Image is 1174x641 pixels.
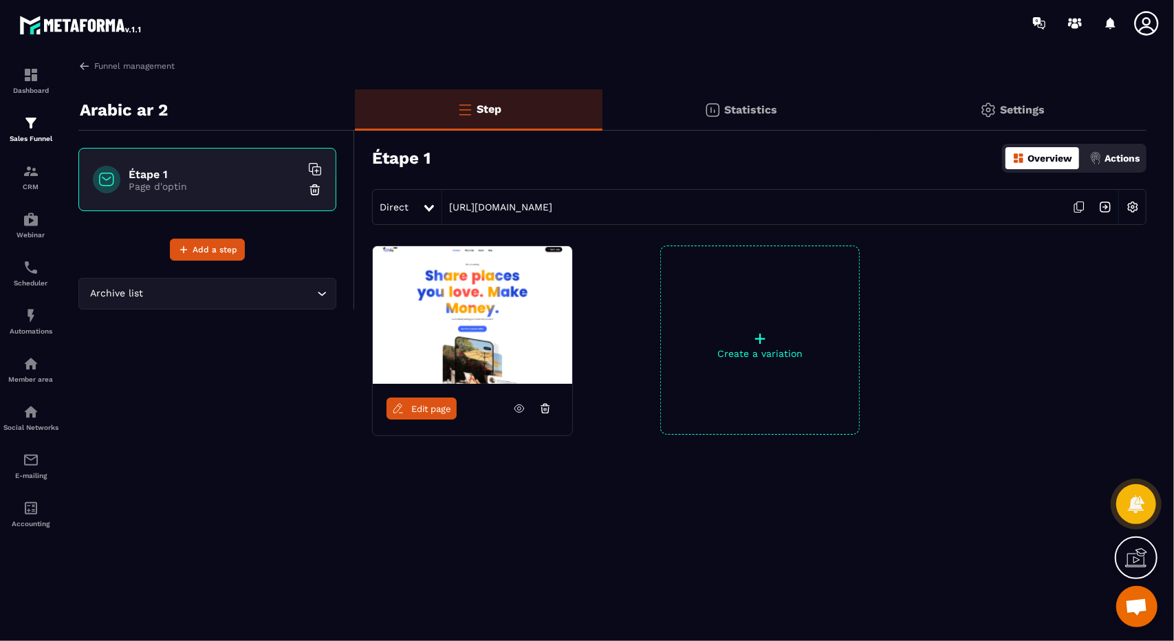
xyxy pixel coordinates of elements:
p: Accounting [3,520,58,528]
a: [URL][DOMAIN_NAME] [442,202,552,213]
img: formation [23,163,39,180]
img: social-network [23,404,39,420]
a: automationsautomationsWebinar [3,201,58,249]
span: Edit page [411,404,451,414]
img: arrow-next.bcc2205e.svg [1092,194,1118,220]
a: Funnel management [78,60,175,72]
a: automationsautomationsMember area [3,345,58,393]
a: social-networksocial-networkSocial Networks [3,393,58,442]
a: emailemailE-mailing [3,442,58,490]
img: automations [23,356,39,372]
img: stats.20deebd0.svg [704,102,721,118]
button: Add a step [170,239,245,261]
a: formationformationDashboard [3,56,58,105]
img: dashboard-orange.40269519.svg [1012,152,1025,164]
p: Sales Funnel [3,135,58,142]
img: actions.d6e523a2.png [1089,152,1102,164]
p: Create a variation [661,348,859,359]
img: automations [23,307,39,324]
img: setting-gr.5f69749f.svg [980,102,997,118]
a: formationformationSales Funnel [3,105,58,153]
img: scheduler [23,259,39,276]
h3: Étape 1 [372,149,431,168]
p: Actions [1105,153,1140,164]
span: Add a step [193,243,237,257]
p: Page d'optin [129,181,301,192]
span: Direct [380,202,409,213]
p: + [661,329,859,348]
span: Archive list [87,286,146,301]
img: accountant [23,500,39,517]
p: Step [477,102,501,116]
img: logo [19,12,143,37]
img: trash [308,183,322,197]
a: Ouvrir le chat [1116,586,1157,627]
img: email [23,452,39,468]
img: setting-w.858f3a88.svg [1120,194,1146,220]
p: Webinar [3,231,58,239]
p: Arabic ar 2 [80,96,168,124]
img: image [373,246,572,384]
p: Overview [1028,153,1072,164]
a: Edit page [387,398,457,420]
p: Dashboard [3,87,58,94]
p: Statistics [724,103,777,116]
img: arrow [78,60,91,72]
p: Social Networks [3,424,58,431]
a: automationsautomationsAutomations [3,297,58,345]
img: automations [23,211,39,228]
p: CRM [3,183,58,191]
img: formation [23,115,39,131]
p: Scheduler [3,279,58,287]
p: Automations [3,327,58,335]
img: bars-o.4a397970.svg [457,101,473,118]
p: Settings [1000,103,1045,116]
a: schedulerschedulerScheduler [3,249,58,297]
p: Member area [3,376,58,383]
h6: Étape 1 [129,168,301,181]
a: accountantaccountantAccounting [3,490,58,538]
a: formationformationCRM [3,153,58,201]
img: formation [23,67,39,83]
p: E-mailing [3,472,58,479]
div: Search for option [78,278,336,309]
input: Search for option [146,286,314,301]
